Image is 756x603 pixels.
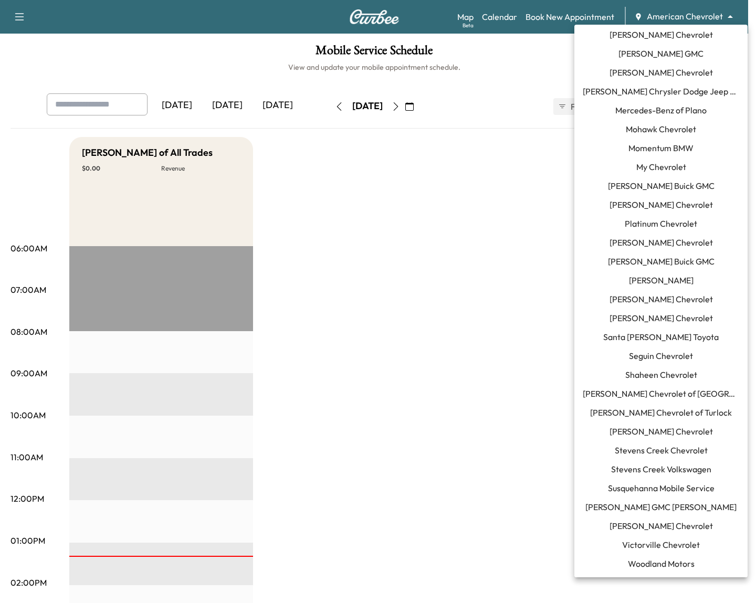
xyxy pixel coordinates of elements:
[615,444,708,457] span: Stevens Creek Chevrolet
[585,501,737,513] span: [PERSON_NAME] GMC [PERSON_NAME]
[610,425,713,438] span: [PERSON_NAME] Chevrolet
[608,255,715,268] span: [PERSON_NAME] Buick GMC
[622,538,700,551] span: Victorville Chevrolet
[636,161,686,173] span: My Chevrolet
[629,274,694,287] span: [PERSON_NAME]
[618,47,703,60] span: [PERSON_NAME] GMC
[628,142,694,154] span: Momentum BMW
[590,406,732,419] span: [PERSON_NAME] Chevrolet of Turlock
[610,520,713,532] span: [PERSON_NAME] Chevrolet
[610,236,713,249] span: [PERSON_NAME] Chevrolet
[628,557,695,570] span: Woodland Motors
[626,123,696,135] span: Mohawk Chevrolet
[611,463,711,475] span: Stevens Creek Volkswagen
[629,350,693,362] span: Seguin Chevrolet
[603,331,719,343] span: Santa [PERSON_NAME] Toyota
[615,104,707,117] span: Mercedes-Benz of Plano
[610,28,713,41] span: [PERSON_NAME] Chevrolet
[583,85,739,98] span: [PERSON_NAME] Chrysler Dodge Jeep RAM of [GEOGRAPHIC_DATA]
[608,482,715,494] span: Susquehanna Mobile Service
[625,217,697,230] span: Platinum Chevrolet
[625,368,697,381] span: Shaheen Chevrolet
[608,179,715,192] span: [PERSON_NAME] Buick GMC
[610,293,713,305] span: [PERSON_NAME] Chevrolet
[610,198,713,211] span: [PERSON_NAME] Chevrolet
[610,312,713,324] span: [PERSON_NAME] Chevrolet
[583,387,739,400] span: [PERSON_NAME] Chevrolet of [GEOGRAPHIC_DATA]
[610,66,713,79] span: [PERSON_NAME] Chevrolet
